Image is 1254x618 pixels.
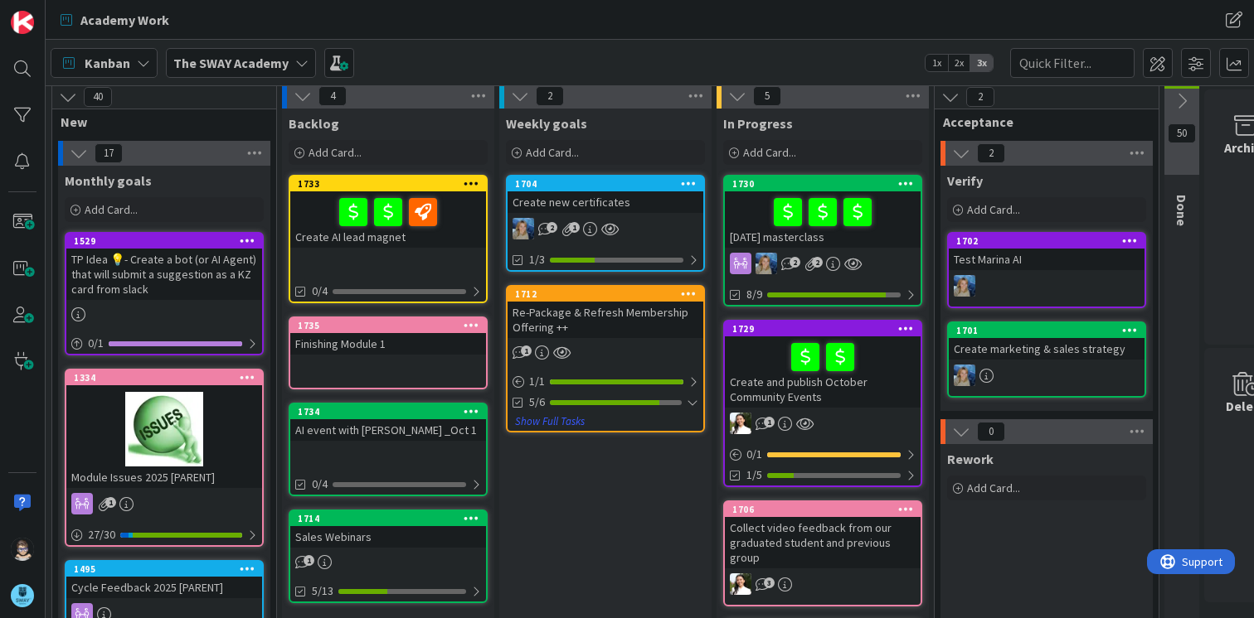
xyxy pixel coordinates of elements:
[66,333,262,354] div: 0/1
[970,55,993,71] span: 3x
[289,403,488,496] a: 1734AI event with [PERSON_NAME] _Oct 10/4
[536,86,564,106] span: 2
[949,323,1145,360] div: 1701Create marketing & sales strategy
[309,145,362,160] span: Add Card...
[173,55,289,71] b: The SWAY Academy
[290,526,486,548] div: Sales Webinars
[956,235,1145,247] div: 1702
[732,504,921,515] div: 1706
[746,446,762,463] span: 0 / 1
[290,511,486,526] div: 1714
[521,345,532,356] span: 1
[74,235,262,247] div: 1529
[74,372,262,384] div: 1334
[105,497,116,508] span: 1
[290,318,486,333] div: 1735
[65,232,264,355] a: 1529TP Idea 💡- Create a bot (or AI Agent) that will submit a suggestion as a KZ card from slack0/1
[756,253,777,274] img: MA
[66,562,262,598] div: 1495Cycle Feedback 2025 [PARENT]
[513,218,534,239] img: MA
[725,176,921,191] div: 1730
[764,577,775,588] span: 3
[529,373,545,390] span: 1 / 1
[508,191,703,213] div: Create new certificates
[812,257,823,268] span: 2
[289,175,488,303] a: 1733Create AI lead magnet0/4
[66,370,262,488] div: 1334Module Issues 2025 [PARENT]
[949,365,1145,386] div: MA
[66,249,262,300] div: TP Idea 💡- Create a bot (or AI Agent) that will submit a suggestion as a KZ card from slack
[947,232,1146,308] a: 1702Test Marina AIMA
[725,517,921,568] div: Collect video feedback from our graduated student and previous group
[949,275,1145,297] div: MA
[967,202,1020,217] span: Add Card...
[949,249,1145,270] div: Test Marina AI
[298,513,486,524] div: 1714
[725,321,921,408] div: 1729Create and publish October Community Events
[298,406,486,418] div: 1734
[1174,195,1190,226] span: Done
[318,86,347,106] span: 4
[753,86,781,106] span: 5
[65,172,152,189] span: Monthly goals
[508,176,703,213] div: 1704Create new certificates
[723,115,793,132] span: In Progress
[948,55,970,71] span: 2x
[743,145,796,160] span: Add Card...
[977,422,1005,442] span: 0
[725,444,921,465] div: 0/1
[746,466,762,484] span: 1/5
[947,451,994,467] span: Rework
[290,419,486,441] div: AI event with [PERSON_NAME] _Oct 1
[947,172,983,189] span: Verify
[508,371,703,392] div: 1/1
[947,321,1146,398] a: 1701Create marketing & sales strategyMA
[66,562,262,577] div: 1495
[949,234,1145,249] div: 1702
[506,285,705,432] a: 1712Re-Package & Refresh Membership Offering ++1/15/6Show Full Tasks
[298,178,486,190] div: 1733
[51,5,179,35] a: Academy Work
[569,222,580,233] span: 1
[725,336,921,408] div: Create and publish October Community Events
[290,404,486,441] div: 1734AI event with [PERSON_NAME] _Oct 1
[723,500,922,606] a: 1706Collect video feedback from our graduated student and previous groupAK
[723,175,922,307] a: 1730[DATE] masterclassMA8/9
[35,2,75,22] span: Support
[725,413,921,434] div: AK
[304,555,314,566] span: 1
[725,502,921,568] div: 1706Collect video feedback from our graduated student and previous group
[732,178,921,190] div: 1730
[949,323,1145,338] div: 1701
[508,176,703,191] div: 1704
[312,582,333,600] span: 5/13
[290,191,486,248] div: Create AI lead magnet
[66,370,262,385] div: 1334
[977,143,1005,163] span: 2
[61,113,255,130] span: New
[508,287,703,302] div: 1712
[80,10,169,30] span: Academy Work
[66,577,262,598] div: Cycle Feedback 2025 [PARENT]
[95,143,123,163] span: 17
[290,333,486,355] div: Finishing Module 1
[529,393,545,411] span: 5/6
[84,87,112,107] span: 40
[289,316,488,389] a: 1735Finishing Module 1
[954,275,975,297] img: MA
[547,222,557,233] span: 2
[66,234,262,300] div: 1529TP Idea 💡- Create a bot (or AI Agent) that will submit a suggestion as a KZ card from slack
[66,466,262,488] div: Module Issues 2025 [PARENT]
[312,476,328,493] span: 0/4
[290,176,486,191] div: 1733
[11,584,34,607] img: avatar
[506,175,705,272] a: 1704Create new certificatesMA1/3
[725,191,921,248] div: [DATE] masterclass
[65,369,264,547] a: 1334Module Issues 2025 [PARENT]27/30
[1010,48,1135,78] input: Quick Filter...
[967,480,1020,495] span: Add Card...
[514,413,586,431] button: Show Full Tasks
[74,563,262,575] div: 1495
[508,218,703,239] div: MA
[529,251,545,268] span: 1/3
